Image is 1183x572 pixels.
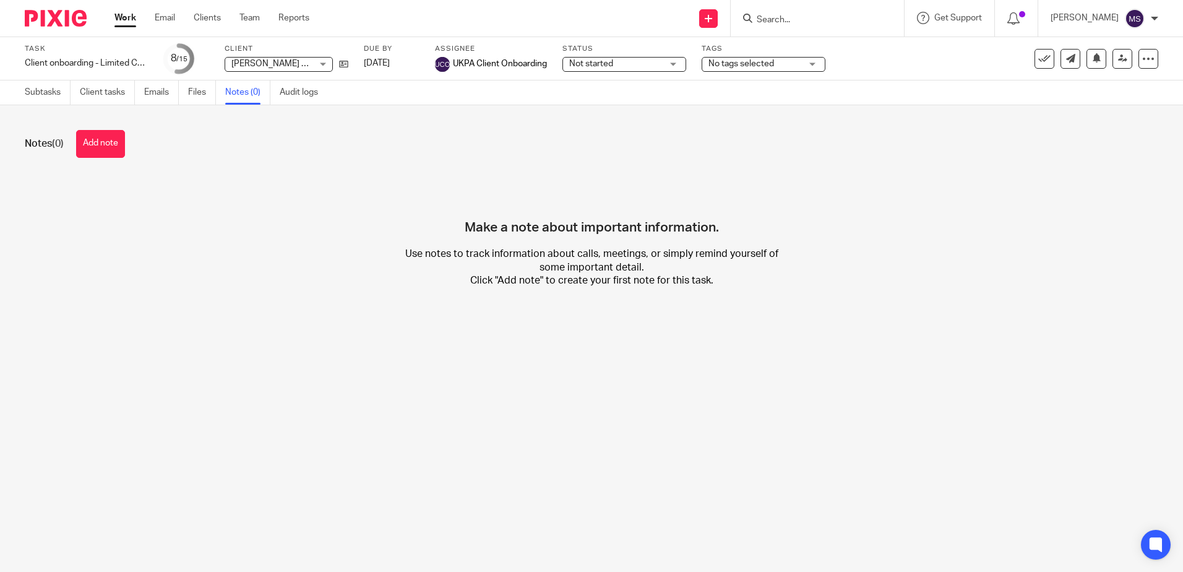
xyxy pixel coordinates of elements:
[1051,12,1119,24] p: [PERSON_NAME]
[114,12,136,24] a: Work
[364,59,390,67] span: [DATE]
[755,15,867,26] input: Search
[144,80,179,105] a: Emails
[155,12,175,24] a: Email
[176,56,187,63] small: /15
[364,44,419,54] label: Due by
[25,57,148,69] div: Client onboarding - Limited Company
[231,59,413,68] span: [PERSON_NAME] Kensington Property Limited
[934,14,982,22] span: Get Support
[1125,9,1145,28] img: svg%3E
[435,44,547,54] label: Assignee
[569,59,613,68] span: Not started
[465,176,719,236] h4: Make a note about important information.
[188,80,216,105] a: Files
[225,44,348,54] label: Client
[25,80,71,105] a: Subtasks
[25,137,64,150] h1: Notes
[562,44,686,54] label: Status
[171,51,187,66] div: 8
[52,139,64,149] span: (0)
[280,80,327,105] a: Audit logs
[435,57,450,72] img: svg%3E
[278,12,309,24] a: Reports
[708,59,774,68] span: No tags selected
[403,248,781,287] p: Use notes to track information about calls, meetings, or simply remind yourself of some important...
[239,12,260,24] a: Team
[702,44,825,54] label: Tags
[25,44,148,54] label: Task
[194,12,221,24] a: Clients
[453,58,547,70] span: UKPA Client Onboarding
[25,10,87,27] img: Pixie
[225,80,270,105] a: Notes (0)
[80,80,135,105] a: Client tasks
[76,130,125,158] button: Add note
